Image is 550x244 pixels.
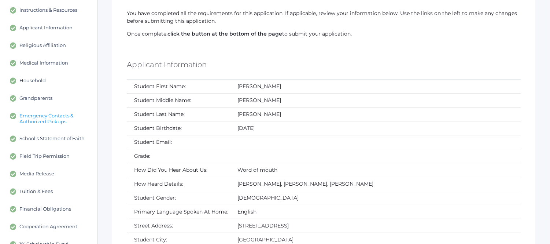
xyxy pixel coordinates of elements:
span: Applicant Information [19,25,73,31]
span: Medical Information [19,60,68,66]
td: [PERSON_NAME] [230,93,521,107]
td: [STREET_ADDRESS] [230,219,521,233]
span: Cooperation Agreement [19,223,77,230]
td: English [230,205,521,219]
strong: click the button at the bottom of the page [167,30,282,37]
td: Street Address: [127,219,230,233]
td: Word of mouth [230,163,521,177]
span: Religious Affiliation [19,42,66,49]
h5: Applicant Information [127,58,207,71]
td: Student Birthdate: [127,121,230,135]
td: [PERSON_NAME] [230,107,521,121]
td: Student Gender: [127,191,230,205]
span: Financial Obligations [19,206,71,212]
td: How Did You Hear About Us: [127,163,230,177]
td: [PERSON_NAME], [PERSON_NAME], [PERSON_NAME] [230,177,521,191]
span: Household [19,77,46,84]
td: Student Email: [127,135,230,149]
td: [DATE] [230,121,521,135]
td: Student Last Name: [127,107,230,121]
span: Instructions & Resources [19,7,77,14]
td: [DEMOGRAPHIC_DATA] [230,191,521,205]
span: Emergency Contacts & Authorized Pickups [19,113,90,124]
td: Student First Name: [127,80,230,94]
span: Media Release [19,171,54,177]
span: Tuition & Fees [19,188,53,195]
td: How Heard Details: [127,177,230,191]
p: Once complete, to submit your application. [127,30,521,38]
td: [PERSON_NAME] [230,80,521,94]
span: Field Trip Permission [19,153,70,160]
p: You have completed all the requirements for this application. If applicable, review your informat... [127,10,521,25]
td: Grade: [127,149,230,163]
span: Grandparents [19,95,52,102]
span: School's Statement of Faith [19,135,85,142]
td: Student Middle Name: [127,93,230,107]
td: Primary Language Spoken At Home: [127,205,230,219]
